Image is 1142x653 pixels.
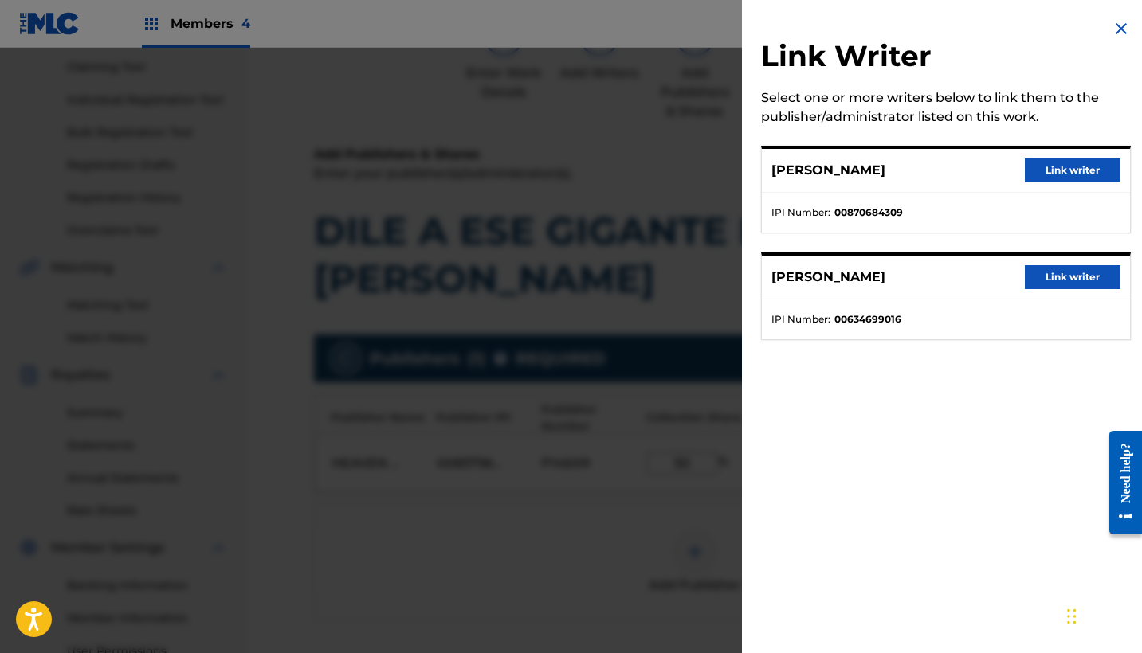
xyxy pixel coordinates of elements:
[834,312,901,326] strong: 00634699016
[771,161,885,180] p: [PERSON_NAME]
[241,16,250,31] span: 4
[761,38,1131,79] h2: Link Writer
[1062,577,1142,653] iframe: Chat Widget
[834,205,903,220] strong: 00870684309
[142,14,161,33] img: Top Rightsholders
[19,12,80,35] img: MLC Logo
[171,14,250,33] span: Members
[771,268,885,287] p: [PERSON_NAME]
[1062,577,1142,653] div: Widget de chat
[1097,417,1142,549] iframe: Resource Center
[761,88,1131,127] div: Select one or more writers below to link them to the publisher/administrator listed on this work.
[771,205,830,220] span: IPI Number :
[1025,265,1120,289] button: Link writer
[1025,158,1120,182] button: Link writer
[771,312,830,326] span: IPI Number :
[1067,592,1077,640] div: Arrastrar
